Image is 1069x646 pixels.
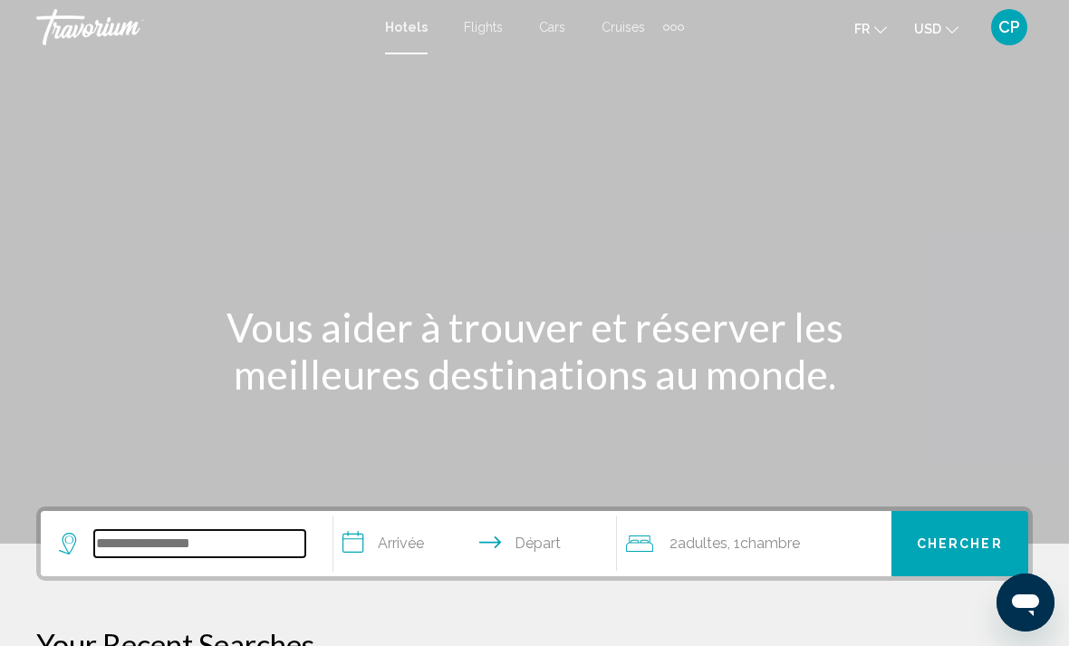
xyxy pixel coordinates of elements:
[986,8,1033,46] button: User Menu
[333,511,617,576] button: Check in and out dates
[678,535,727,552] span: Adultes
[998,18,1020,36] span: CP
[854,15,887,42] button: Change language
[914,15,958,42] button: Change currency
[539,20,565,34] a: Cars
[854,22,870,36] span: fr
[385,20,428,34] a: Hotels
[891,511,1028,576] button: Chercher
[195,304,874,398] h1: Vous aider à trouver et réserver les meilleures destinations au monde.
[36,9,367,45] a: Travorium
[669,531,727,556] span: 2
[464,20,503,34] a: Flights
[997,574,1055,632] iframe: Bouton de lancement de la fenêtre de messagerie
[727,531,800,556] span: , 1
[617,511,891,576] button: Travelers: 2 adults, 0 children
[740,535,800,552] span: Chambre
[917,537,1003,552] span: Chercher
[41,511,1028,576] div: Search widget
[914,22,941,36] span: USD
[602,20,645,34] a: Cruises
[663,13,684,42] button: Extra navigation items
